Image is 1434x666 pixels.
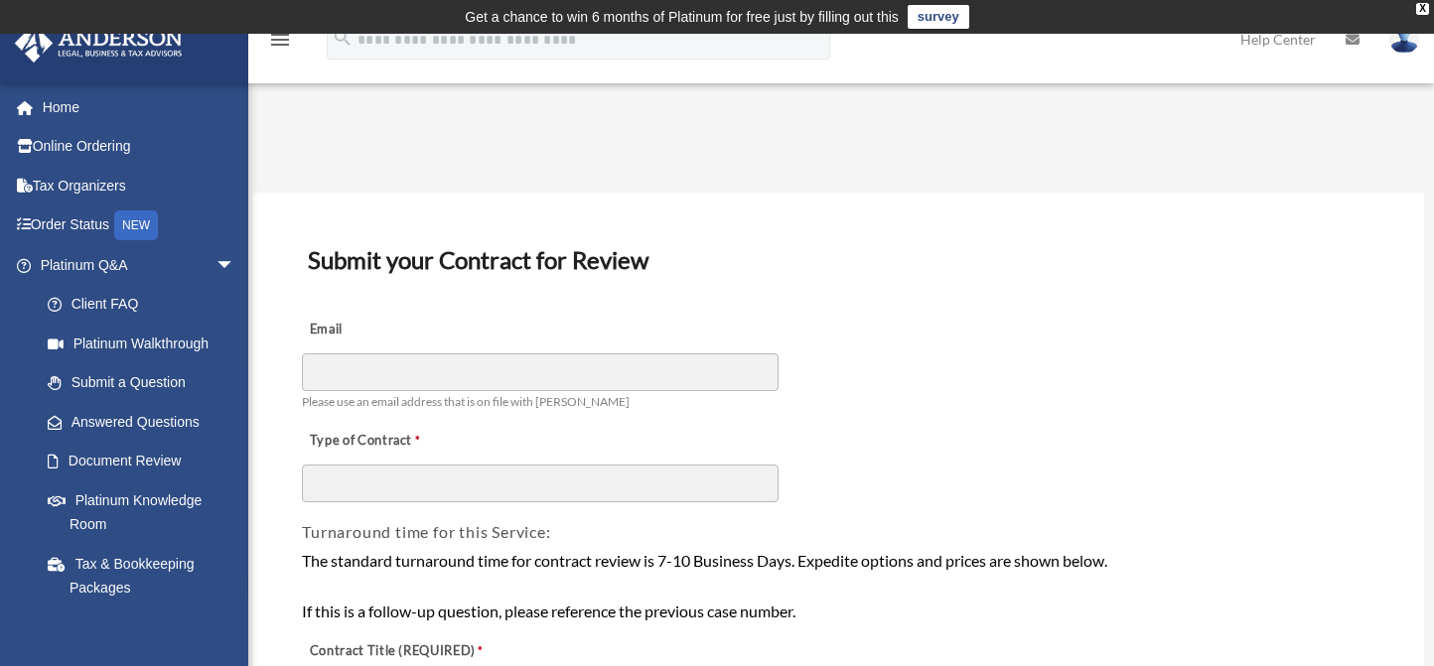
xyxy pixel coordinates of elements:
[14,87,265,127] a: Home
[268,35,292,52] a: menu
[14,245,265,285] a: Platinum Q&Aarrow_drop_down
[215,245,255,286] span: arrow_drop_down
[302,317,501,344] label: Email
[1416,3,1429,15] div: close
[465,5,899,29] div: Get a chance to win 6 months of Platinum for free just by filling out this
[300,239,1377,281] h3: Submit your Contract for Review
[114,210,158,240] div: NEW
[9,24,189,63] img: Anderson Advisors Platinum Portal
[28,442,255,481] a: Document Review
[302,428,501,456] label: Type of Contract
[14,127,265,167] a: Online Ordering
[302,394,630,409] span: Please use an email address that is on file with [PERSON_NAME]
[302,548,1375,624] div: The standard turnaround time for contract review is 7-10 Business Days. Expedite options and pric...
[28,544,265,607] a: Tax & Bookkeeping Packages
[332,27,354,49] i: search
[908,5,969,29] a: survey
[302,522,550,541] span: Turnaround time for this Service:
[28,285,265,325] a: Client FAQ
[28,363,265,403] a: Submit a Question
[14,205,265,246] a: Order StatusNEW
[268,28,292,52] i: menu
[28,324,265,363] a: Platinum Walkthrough
[28,402,265,442] a: Answered Questions
[14,166,265,205] a: Tax Organizers
[28,480,265,544] a: Platinum Knowledge Room
[1389,25,1419,54] img: User Pic
[302,637,501,665] label: Contract Title (REQUIRED)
